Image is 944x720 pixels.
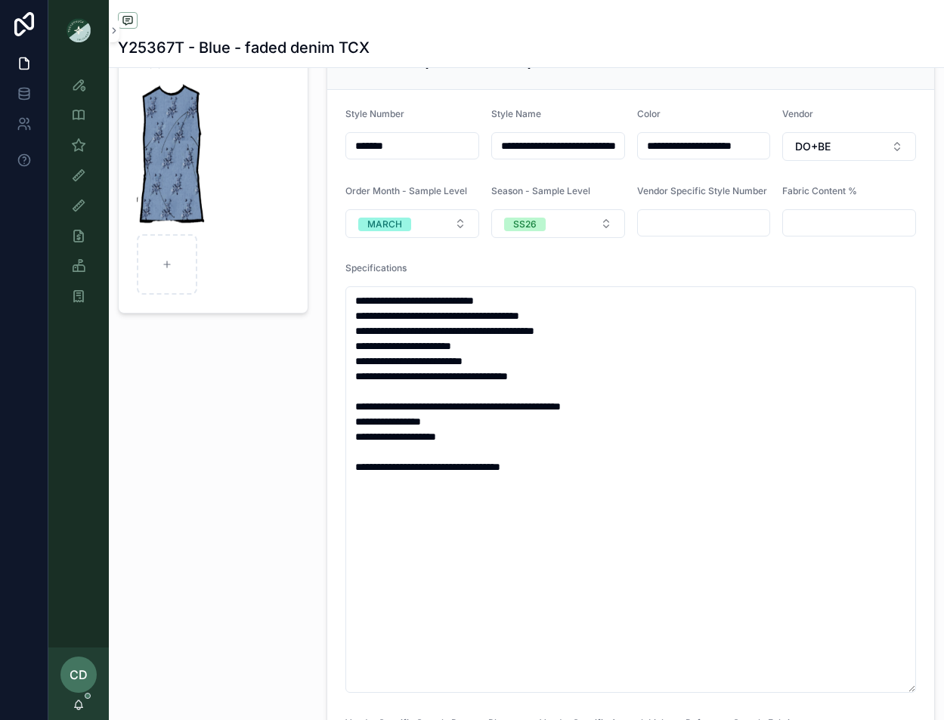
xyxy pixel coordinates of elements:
span: Season - Sample Level [491,185,590,196]
img: Screenshot-2025-07-29-at-1.51.44-PM.png [137,83,207,228]
div: scrollable content [48,60,109,329]
div: SS26 [513,218,537,231]
span: Vendor [782,108,813,119]
button: Select Button [782,132,916,161]
span: Color [637,108,661,119]
span: CD [70,666,88,684]
span: Specifications [345,262,407,273]
span: Vendor Specific Style Number [637,185,767,196]
img: App logo [67,18,91,42]
span: DO+BE [795,139,831,154]
h1: Y25367T - Blue - faded denim TCX [118,37,370,58]
span: Order Month - Sample Level [345,185,467,196]
span: Style Name [491,108,541,119]
span: Fabric Content % [782,185,857,196]
span: Style Number [345,108,404,119]
div: MARCH [367,218,402,231]
button: Select Button [491,209,625,238]
button: Select Button [345,209,479,238]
